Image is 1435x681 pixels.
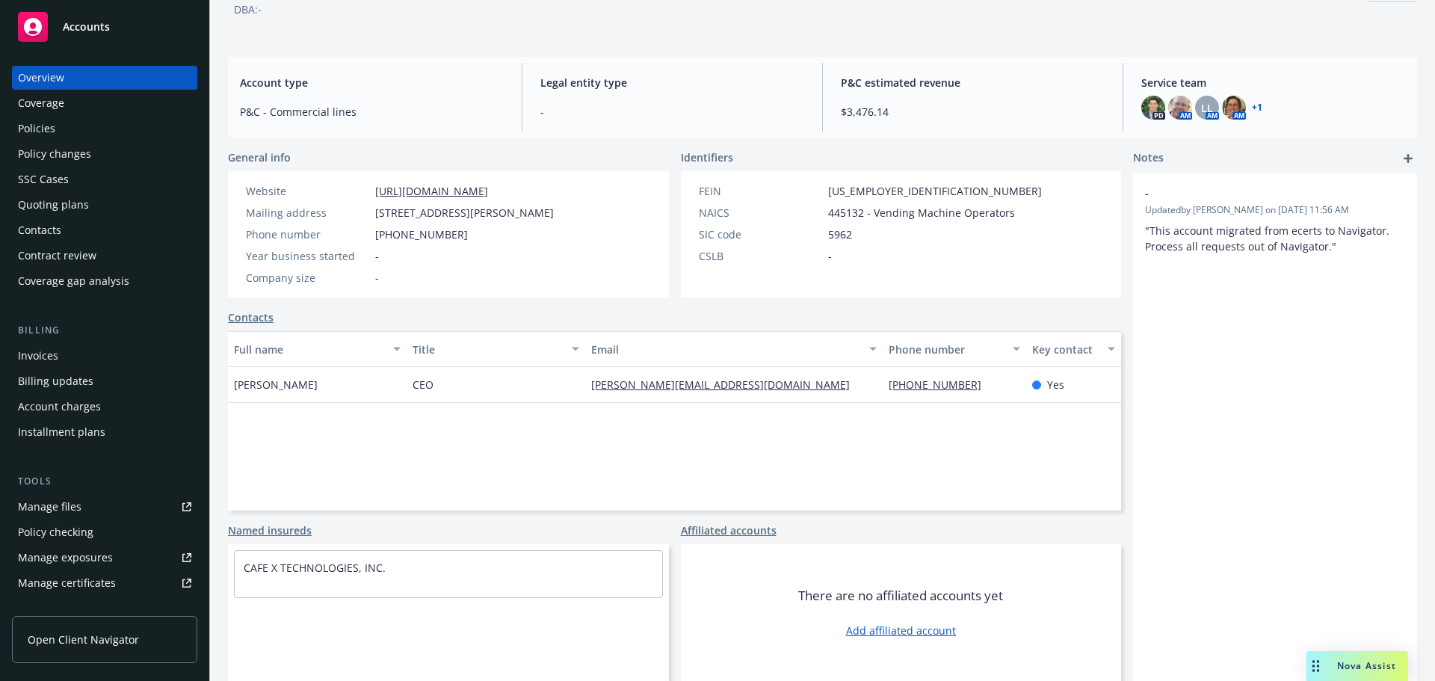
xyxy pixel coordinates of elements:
a: Manage certificates [12,571,197,595]
div: Billing updates [18,369,93,393]
span: Account type [240,75,504,90]
button: Email [585,331,883,367]
div: Coverage [18,91,64,115]
div: Policy changes [18,142,91,166]
a: [PERSON_NAME][EMAIL_ADDRESS][DOMAIN_NAME] [591,378,862,392]
div: Overview [18,66,64,90]
div: Title [413,342,563,357]
a: Overview [12,66,197,90]
a: Accounts [12,6,197,48]
div: Manage exposures [18,546,113,570]
span: Updated by [PERSON_NAME] on [DATE] 11:56 AM [1145,203,1405,217]
div: -Updatedby [PERSON_NAME] on [DATE] 11:56 AM"This account migrated from ecerts to Navigator. Proce... [1133,173,1417,266]
div: Invoices [18,344,58,368]
a: Manage claims [12,597,197,620]
span: Identifiers [681,150,733,165]
span: Nova Assist [1337,659,1396,672]
img: photo [1222,96,1246,120]
span: LL [1201,100,1213,116]
a: Quoting plans [12,193,197,217]
a: Contacts [12,218,197,242]
div: SIC code [699,227,822,242]
span: Notes [1133,150,1164,167]
a: Contract review [12,244,197,268]
div: Coverage gap analysis [18,269,129,293]
a: Coverage gap analysis [12,269,197,293]
span: General info [228,150,291,165]
div: Manage files [18,495,81,519]
div: Key contact [1032,342,1099,357]
a: Account charges [12,395,197,419]
span: $3,476.14 [841,104,1105,120]
div: Manage certificates [18,571,116,595]
a: Affiliated accounts [681,523,777,538]
a: Policies [12,117,197,141]
span: - [1145,185,1366,201]
a: Policy checking [12,520,197,544]
span: 5962 [828,227,852,242]
button: Title [407,331,585,367]
div: Installment plans [18,420,105,444]
div: Policies [18,117,55,141]
div: Contacts [18,218,61,242]
div: Quoting plans [18,193,89,217]
a: Contacts [228,309,274,325]
a: CAFE X TECHNOLOGIES, INC. [244,561,386,575]
div: Tools [12,474,197,489]
span: Legal entity type [540,75,804,90]
span: - [828,248,832,264]
div: SSC Cases [18,167,69,191]
div: Policy checking [18,520,93,544]
span: - [540,104,804,120]
a: Manage exposures [12,546,197,570]
span: [PERSON_NAME] [234,377,318,392]
div: DBA: - [234,1,262,17]
div: Website [246,183,369,199]
div: Account charges [18,395,101,419]
span: Yes [1047,377,1064,392]
button: Nova Assist [1306,651,1408,681]
div: Manage claims [18,597,93,620]
span: [STREET_ADDRESS][PERSON_NAME] [375,205,554,221]
a: Manage files [12,495,197,519]
span: There are no affiliated accounts yet [798,587,1003,605]
div: NAICS [699,205,822,221]
a: +1 [1252,103,1262,112]
button: Phone number [883,331,1025,367]
a: Policy changes [12,142,197,166]
div: Phone number [889,342,1003,357]
a: Installment plans [12,420,197,444]
a: Invoices [12,344,197,368]
div: Contract review [18,244,96,268]
div: Email [591,342,860,357]
div: FEIN [699,183,822,199]
div: Company size [246,270,369,286]
div: CSLB [699,248,822,264]
a: add [1399,150,1417,167]
span: Accounts [63,21,110,33]
div: Drag to move [1306,651,1325,681]
div: Full name [234,342,384,357]
span: P&C estimated revenue [841,75,1105,90]
a: [URL][DOMAIN_NAME] [375,184,488,198]
a: Billing updates [12,369,197,393]
span: - [375,248,379,264]
span: [US_EMPLOYER_IDENTIFICATION_NUMBER] [828,183,1042,199]
span: CEO [413,377,433,392]
span: - [375,270,379,286]
span: [PHONE_NUMBER] [375,227,468,242]
div: Mailing address [246,205,369,221]
span: "This account migrated from ecerts to Navigator. Process all requests out of Navigator." [1145,224,1392,253]
button: Key contact [1026,331,1121,367]
button: Full name [228,331,407,367]
span: 445132 - Vending Machine Operators [828,205,1015,221]
img: photo [1141,96,1165,120]
a: Coverage [12,91,197,115]
span: Service team [1141,75,1405,90]
a: [PHONE_NUMBER] [889,378,993,392]
a: Add affiliated account [846,623,956,638]
span: Open Client Navigator [28,632,139,647]
div: Phone number [246,227,369,242]
img: photo [1168,96,1192,120]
